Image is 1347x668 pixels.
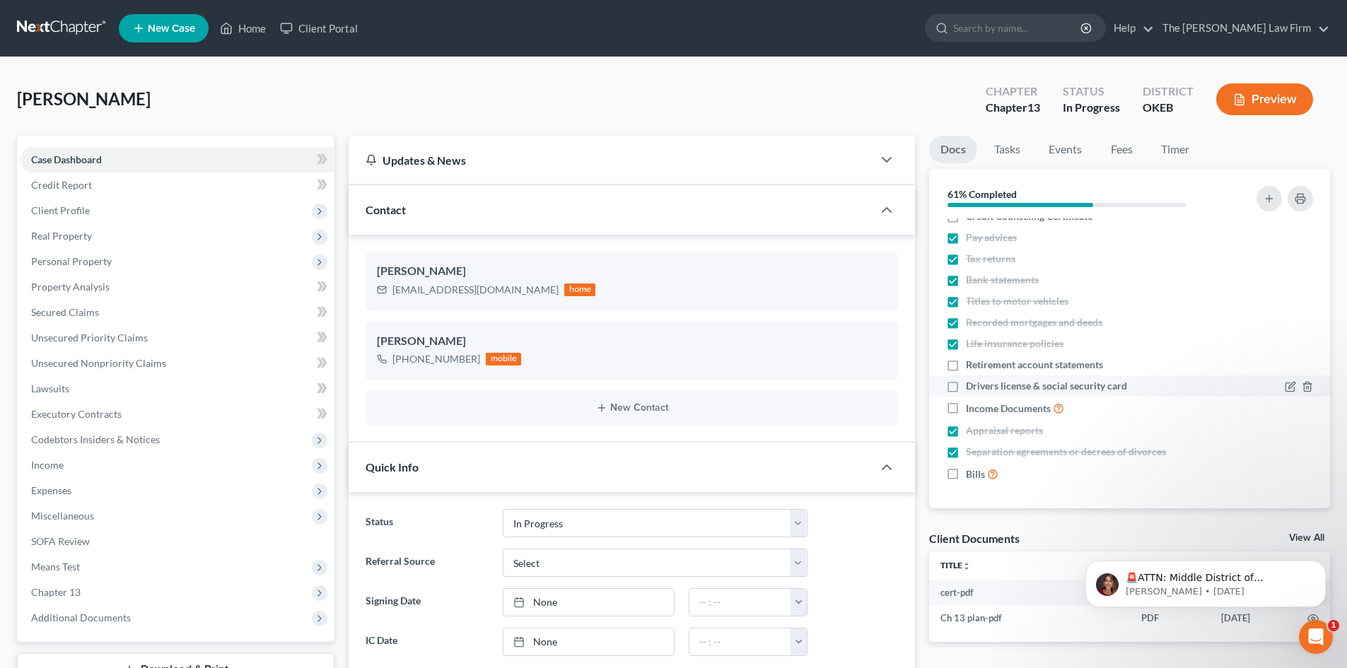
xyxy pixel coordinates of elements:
[966,273,1039,287] span: Bank statements
[31,510,94,522] span: Miscellaneous
[1063,83,1120,100] div: Status
[31,382,69,394] span: Lawsuits
[31,230,92,242] span: Real Property
[31,255,112,267] span: Personal Property
[953,15,1083,41] input: Search by name...
[392,352,480,366] div: [PHONE_NUMBER]
[20,529,334,554] a: SOFA Review
[377,402,887,414] button: New Contact
[1328,620,1339,631] span: 1
[31,204,90,216] span: Client Profile
[966,467,985,481] span: Bills
[564,283,595,296] div: home
[31,459,64,471] span: Income
[392,283,559,297] div: [EMAIL_ADDRESS][DOMAIN_NAME]
[213,16,273,41] a: Home
[358,509,495,537] label: Status
[1027,100,1040,114] span: 13
[1063,100,1120,116] div: In Progress
[31,561,80,573] span: Means Test
[1299,620,1333,654] iframe: Intercom live chat
[17,88,151,109] span: [PERSON_NAME]
[962,562,971,570] i: unfold_more
[358,588,495,616] label: Signing Date
[31,408,122,420] span: Executory Contracts
[966,358,1103,372] span: Retirement account statements
[940,560,971,570] a: Titleunfold_more
[966,294,1068,308] span: Titles to motor vehicles
[273,16,365,41] a: Client Portal
[358,628,495,656] label: IC Date
[31,586,81,598] span: Chapter 13
[966,230,1017,245] span: Pay advices
[929,605,1130,631] td: Ch 13 plan-pdf
[966,252,1015,266] span: Tax returns
[1107,16,1154,41] a: Help
[31,611,131,623] span: Additional Documents
[1150,136,1201,163] a: Timer
[31,433,160,445] span: Codebtors Insiders & Notices
[31,484,71,496] span: Expenses
[947,188,1017,200] strong: 61% Completed
[689,628,791,655] input: -- : --
[20,351,334,376] a: Unsecured Nonpriority Claims
[20,274,334,300] a: Property Analysis
[148,23,195,34] span: New Case
[1099,136,1144,163] a: Fees
[503,628,674,655] a: None
[377,333,887,350] div: [PERSON_NAME]
[966,423,1043,438] span: Appraisal reports
[929,136,977,163] a: Docs
[31,306,99,318] span: Secured Claims
[966,336,1063,351] span: Life insurance policies
[486,353,521,365] div: mobile
[377,263,887,280] div: [PERSON_NAME]
[1143,100,1194,116] div: OKEB
[986,83,1040,100] div: Chapter
[366,203,406,216] span: Contact
[20,325,334,351] a: Unsecured Priority Claims
[31,179,92,191] span: Credit Report
[929,531,1020,546] div: Client Documents
[20,172,334,198] a: Credit Report
[20,147,334,172] a: Case Dashboard
[31,357,166,369] span: Unsecured Nonpriority Claims
[1143,83,1194,100] div: District
[986,100,1040,116] div: Chapter
[1155,16,1329,41] a: The [PERSON_NAME] Law Firm
[966,379,1127,393] span: Drivers license & social security card
[20,376,334,402] a: Lawsuits
[31,332,148,344] span: Unsecured Priority Claims
[966,315,1102,329] span: Recorded mortgages and deeds
[966,445,1166,459] span: Separation agreements or decrees of divorces
[366,153,856,168] div: Updates & News
[966,402,1051,416] span: Income Documents
[31,153,102,165] span: Case Dashboard
[20,402,334,427] a: Executory Contracts
[31,281,110,293] span: Property Analysis
[689,589,791,616] input: -- : --
[366,460,419,474] span: Quick Info
[503,589,674,616] a: None
[358,549,495,577] label: Referral Source
[1216,83,1313,115] button: Preview
[929,580,1130,605] td: cert-pdf
[1037,136,1093,163] a: Events
[31,535,90,547] span: SOFA Review
[20,300,334,325] a: Secured Claims
[1064,531,1347,630] iframe: Intercom notifications message
[983,136,1032,163] a: Tasks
